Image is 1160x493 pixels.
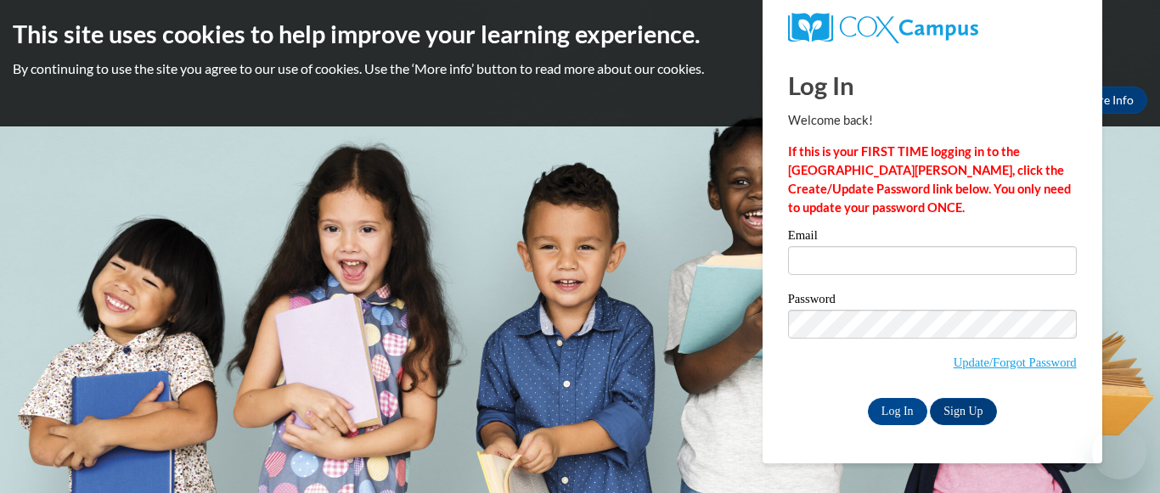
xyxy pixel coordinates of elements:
[788,111,1077,130] p: Welcome back!
[1067,87,1147,114] a: More Info
[868,398,927,425] input: Log In
[930,398,996,425] a: Sign Up
[788,293,1077,310] label: Password
[13,59,1147,78] p: By continuing to use the site you agree to our use of cookies. Use the ‘More info’ button to read...
[788,13,1077,43] a: COX Campus
[954,356,1077,369] a: Update/Forgot Password
[1092,425,1146,479] iframe: Button to launch messaging window
[788,68,1077,103] h1: Log In
[788,13,978,43] img: COX Campus
[788,144,1071,215] strong: If this is your FIRST TIME logging in to the [GEOGRAPHIC_DATA][PERSON_NAME], click the Create/Upd...
[13,17,1147,51] h2: This site uses cookies to help improve your learning experience.
[788,229,1077,246] label: Email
